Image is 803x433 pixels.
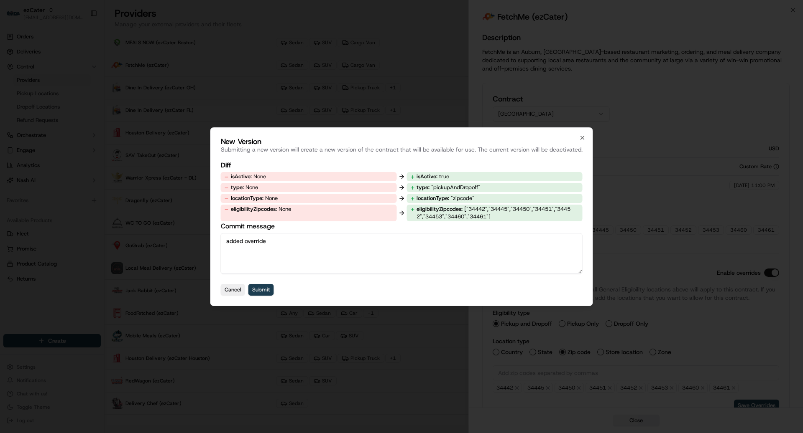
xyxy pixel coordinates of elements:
span: type : [417,184,430,191]
span: locationType : [417,195,449,202]
img: 8571987876998_91fb9ceb93ad5c398215_72.jpg [18,79,33,94]
label: Commit message [221,221,583,231]
textarea: added override [221,233,583,274]
span: isActive : [417,173,437,180]
span: Knowledge Base [17,186,64,195]
span: [DATE] [74,129,91,136]
span: [DATE] [74,152,91,158]
span: None [265,195,278,202]
p: Welcome 👋 [8,33,152,46]
span: • [69,152,72,158]
input: Got a question? Start typing here... [22,53,151,62]
span: true [439,173,449,180]
p: Submitting a new version will create a new version of the contract that will be available for use... [221,145,583,154]
img: 1736555255976-a54dd68f-1ca7-489b-9aae-adbdc363a1c4 [8,79,23,94]
span: "zipcode" [451,195,474,202]
a: 📗Knowledge Base [5,183,67,198]
span: "pickupAndDropoff" [431,184,480,191]
span: eligibilityZipcodes : [417,205,463,213]
button: Cancel [221,284,245,296]
span: locationType : [231,195,263,202]
span: [PERSON_NAME] [26,152,68,158]
span: type : [231,184,244,191]
a: Powered byPylon [59,206,101,213]
span: None [253,173,266,180]
img: Jes Laurent [8,121,22,137]
span: ["34442","34445","34450","34451","34452","34453","34460","34461"] [417,205,570,220]
button: Start new chat [142,82,152,92]
div: Past conversations [8,108,56,115]
span: eligibilityZipcodes : [231,205,277,213]
span: None [279,205,291,213]
span: API Documentation [79,186,134,195]
div: Start new chat [38,79,137,88]
a: 💻API Documentation [67,183,138,198]
div: 💻 [71,187,77,194]
div: 📗 [8,187,15,194]
button: See all [130,106,152,116]
img: Jes Laurent [8,144,22,159]
span: Pylon [83,207,101,213]
span: None [246,184,258,191]
div: We're available if you need us! [38,88,115,94]
button: Submit [248,284,274,296]
span: [PERSON_NAME] [26,129,68,136]
span: • [69,129,72,136]
h3: Diff [221,160,583,170]
span: isActive : [231,173,252,180]
h2: New Version [221,138,583,145]
img: Nash [8,8,25,25]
